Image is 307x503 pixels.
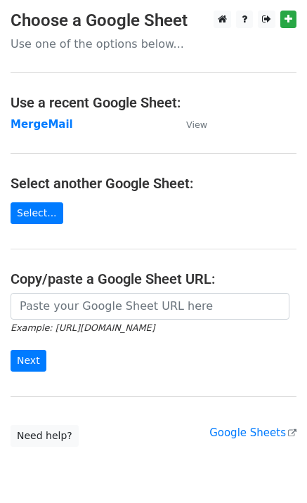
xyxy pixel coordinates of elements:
small: Example: [URL][DOMAIN_NAME] [11,322,155,333]
h4: Use a recent Google Sheet: [11,94,296,111]
h4: Copy/paste a Google Sheet URL: [11,270,296,287]
small: View [186,119,207,130]
iframe: Chat Widget [237,436,307,503]
a: Select... [11,202,63,224]
input: Next [11,350,46,372]
p: Use one of the options below... [11,37,296,51]
input: Paste your Google Sheet URL here [11,293,289,320]
a: Google Sheets [209,426,296,439]
a: Need help? [11,425,79,447]
h3: Choose a Google Sheet [11,11,296,31]
a: MergeMail [11,118,73,131]
h4: Select another Google Sheet: [11,175,296,192]
a: View [172,118,207,131]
